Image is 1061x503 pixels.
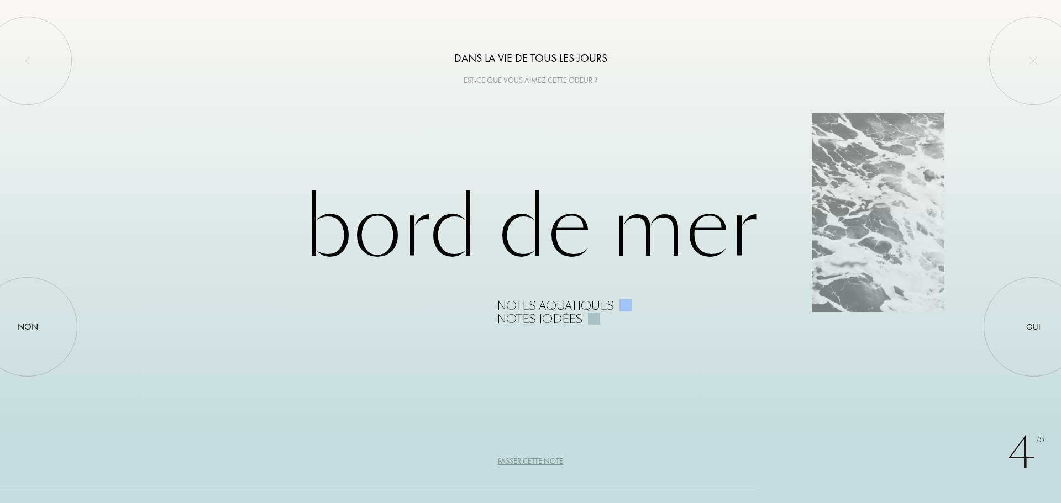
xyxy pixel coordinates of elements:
div: 4 [1007,420,1044,486]
div: Oui [1026,321,1041,333]
div: Notes iodées [497,313,582,326]
div: Notes aquatiques [497,299,614,313]
span: /5 [1036,433,1044,446]
div: Passer cette note [498,456,563,467]
img: left_onboard.svg [23,56,32,65]
div: Bord de Mer [106,178,955,326]
img: quit_onboard.svg [1029,56,1038,65]
div: Non [18,320,38,333]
